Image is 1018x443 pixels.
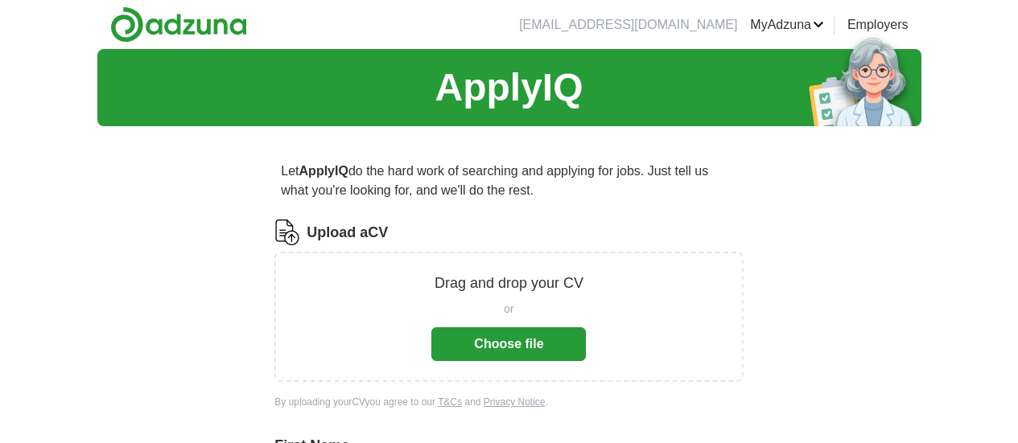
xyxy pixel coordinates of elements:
a: Privacy Notice [484,396,546,408]
a: MyAdzuna [750,15,824,35]
label: Upload a CV [307,222,388,244]
span: or [504,301,513,318]
button: Choose file [431,327,586,361]
h1: ApplyIQ [435,59,583,117]
a: T&Cs [438,396,462,408]
img: CV Icon [274,219,300,245]
li: [EMAIL_ADDRESS][DOMAIN_NAME] [519,15,737,35]
div: By uploading your CV you agree to our and . [274,395,743,409]
a: Employers [847,15,909,35]
img: Adzuna logo [110,6,247,43]
p: Let do the hard work of searching and applying for jobs. Just tell us what you're looking for, an... [274,155,743,207]
p: Drag and drop your CV [435,273,583,294]
strong: ApplyIQ [299,164,348,178]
